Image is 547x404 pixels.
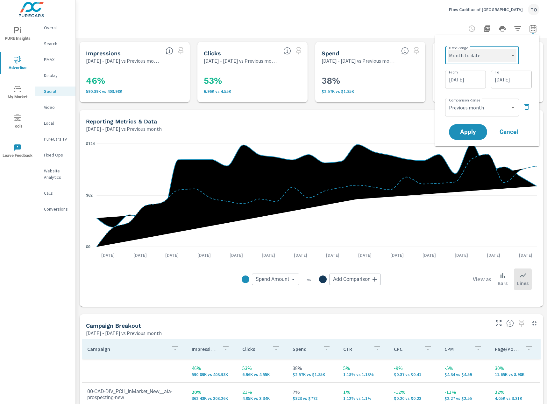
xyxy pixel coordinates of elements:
[44,152,70,158] p: Fixed Ops
[35,188,75,198] div: Calls
[482,252,505,258] p: [DATE]
[294,46,304,56] span: Select a preset date range to save this widget
[192,346,217,352] p: Impressions
[252,274,299,285] div: Spend Amount
[44,40,70,47] p: Search
[394,364,434,372] p: -9%
[495,372,535,377] p: 11,651 vs 8,977
[333,276,371,282] span: Add Comparison
[97,252,119,258] p: [DATE]
[401,47,409,55] span: The amount of money spent on advertising during the period.
[44,120,70,126] p: Local
[204,75,301,86] h3: 53%
[2,115,33,130] span: Tools
[44,168,70,180] p: Website Analytics
[44,136,70,142] p: PureCars TV
[516,318,527,328] span: Select a preset date range to save this widget
[495,388,535,396] p: 22%
[455,129,481,135] span: Apply
[283,47,291,55] span: The number of times an ad was clicked by a consumer.
[192,396,232,401] p: 362,428 vs 303,261
[411,46,422,56] span: Select a preset date range to save this widget
[354,252,376,258] p: [DATE]
[343,364,384,372] p: 5%
[86,142,95,146] text: $124
[35,39,75,48] div: Search
[87,346,166,352] p: Campaign
[517,279,529,287] p: Lines
[394,372,434,377] p: $0.37 vs $0.41
[242,346,267,352] p: Clicks
[496,22,509,35] button: Print Report
[44,206,70,212] p: Conversions
[86,125,162,133] p: [DATE] - [DATE] vs Previous month
[161,252,183,258] p: [DATE]
[86,89,183,94] p: 590,889 vs 403,975
[192,372,232,377] p: 590,889 vs 403,975
[329,274,381,285] div: Add Comparison
[86,57,160,65] p: [DATE] - [DATE] vs Previous month
[166,47,173,55] span: The number of times an ad was shown on your behalf.
[495,364,535,372] p: 30%
[293,388,333,396] p: 7%
[498,279,508,287] p: Bars
[35,23,75,32] div: Overall
[86,118,157,125] h5: Reporting Metrics & Data
[35,55,75,64] div: PMAX
[322,89,419,94] p: $2,566 vs $1,853
[418,252,440,258] p: [DATE]
[515,252,537,258] p: [DATE]
[449,124,487,140] button: Apply
[2,27,33,42] span: PURE Insights
[192,388,232,396] p: 20%
[86,193,93,198] text: $62
[506,319,514,327] span: This is a summary of Social performance results by campaign. Each column can be sorted.
[343,396,384,401] p: 1.12% vs 1.1%
[0,19,35,165] div: nav menu
[495,396,535,401] p: 4,051 vs 3,313
[35,166,75,182] div: Website Analytics
[394,396,434,401] p: $0.20 vs $0.23
[495,346,520,352] p: Page/Post Action
[44,72,70,79] p: Display
[394,388,434,396] p: -12%
[528,4,539,15] div: TO
[129,252,151,258] p: [DATE]
[242,396,283,401] p: 4,050 vs 3,343
[204,89,301,94] p: 6,957 vs 4,548
[192,364,232,372] p: 46%
[322,252,344,258] p: [DATE]
[176,46,186,56] span: Select a preset date range to save this widget
[444,396,485,401] p: $2.27 vs $2.55
[289,252,312,258] p: [DATE]
[35,87,75,96] div: Social
[242,364,283,372] p: 53%
[44,88,70,94] p: Social
[481,22,494,35] button: "Export Report to PDF"
[2,56,33,72] span: Advertise
[86,50,121,57] h5: Impressions
[494,318,504,328] button: Make Fullscreen
[35,118,75,128] div: Local
[2,144,33,159] span: Leave Feedback
[44,190,70,196] p: Calls
[343,372,384,377] p: 1.18% vs 1.13%
[444,372,485,377] p: $4.34 vs $4.59
[343,388,384,396] p: 1%
[86,245,90,249] text: $0
[322,75,419,86] h3: 38%
[257,252,280,258] p: [DATE]
[242,388,283,396] p: 21%
[293,364,333,372] p: 38%
[444,346,470,352] p: CPM
[86,322,141,329] h5: Campaign Breakout
[322,50,339,57] h5: Spend
[35,102,75,112] div: Video
[44,24,70,31] p: Overall
[496,129,522,135] span: Cancel
[35,150,75,160] div: Fixed Ops
[44,56,70,63] p: PMAX
[450,252,472,258] p: [DATE]
[293,396,333,401] p: $823 vs $772
[225,252,247,258] p: [DATE]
